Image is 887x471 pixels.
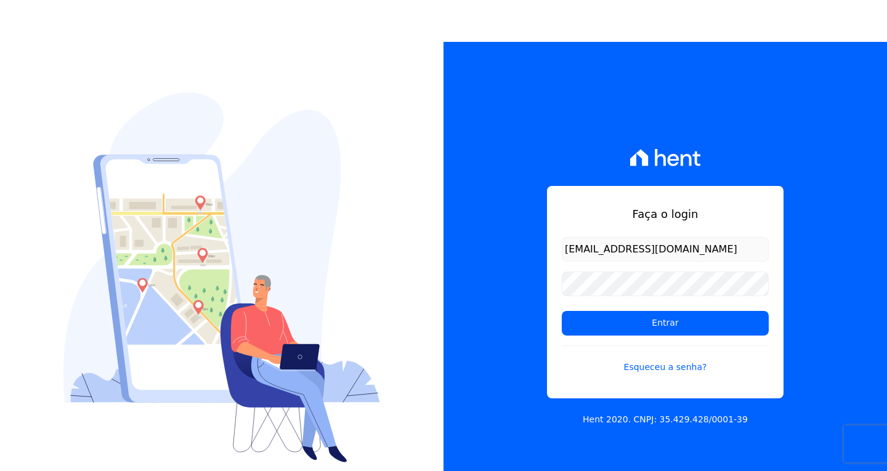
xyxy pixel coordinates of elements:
[562,345,769,374] a: Esqueceu a senha?
[63,92,380,462] img: Login
[562,206,769,222] h1: Faça o login
[562,237,769,262] input: Email
[562,311,769,336] input: Entrar
[583,413,748,426] p: Hent 2020. CNPJ: 35.429.428/0001-39
[12,429,42,459] iframe: Intercom live chat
